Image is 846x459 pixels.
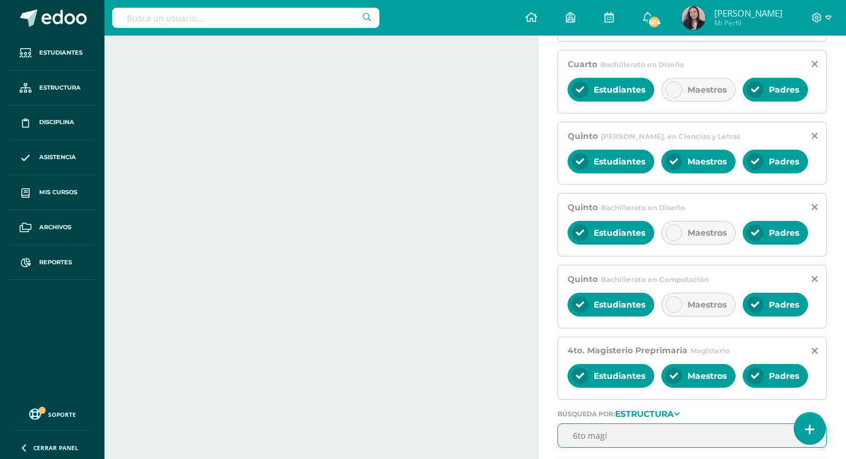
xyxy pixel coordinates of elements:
span: Estudiantes [594,84,645,95]
span: Disciplina [39,118,74,127]
span: Maestros [687,371,727,381]
span: Búsqueda por: [557,410,615,418]
span: Estudiantes [594,156,645,167]
input: Busca un usuario... [112,8,379,28]
span: Reportes [39,258,72,267]
a: Asistencia [9,140,95,175]
span: Padres [769,227,799,238]
span: Mi Perfil [714,18,782,28]
a: Archivos [9,210,95,245]
span: Mis cursos [39,188,77,197]
span: 4to. Magisterio Preprimaria [568,345,687,356]
span: Maestros [687,299,727,310]
span: Asistencia [39,153,76,162]
img: b96f8661166e7893b451ee7f1062d364.png [682,6,705,30]
span: Quinto [568,202,598,213]
span: Estudiantes [39,48,83,58]
span: Archivos [39,223,71,232]
a: Reportes [9,245,95,280]
span: Bachillerato en Diseño [600,60,685,69]
a: Mis cursos [9,175,95,210]
a: Estructura [9,71,95,106]
span: Soporte [48,410,76,419]
span: Padres [769,371,799,381]
span: Padres [769,156,799,167]
span: Padres [769,299,799,310]
span: Quinto [568,274,598,284]
span: Cuarto [568,59,597,69]
a: Estudiantes [9,36,95,71]
a: Soporte [14,406,90,422]
span: Bachillerato en Computación [601,275,709,284]
span: Maestros [687,227,727,238]
span: Maestros [687,84,727,95]
span: Bachillerato en Diseño [601,203,685,212]
span: Estructura [39,83,81,93]
strong: Estructura [615,409,674,419]
span: Quinto [568,131,598,141]
a: Estructura [615,409,680,417]
span: Estudiantes [594,299,645,310]
span: [PERSON_NAME]. en Ciencias y Letras [601,132,740,141]
span: Cerrar panel [33,444,78,452]
span: Estudiantes [594,227,645,238]
input: Ej. Primero primaria [558,424,826,447]
span: [PERSON_NAME] [714,7,782,19]
span: Maestros [687,156,727,167]
span: 604 [648,15,661,29]
a: Disciplina [9,106,95,141]
span: Estudiantes [594,371,645,381]
span: Padres [769,84,799,95]
span: Magisterio [690,346,730,355]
